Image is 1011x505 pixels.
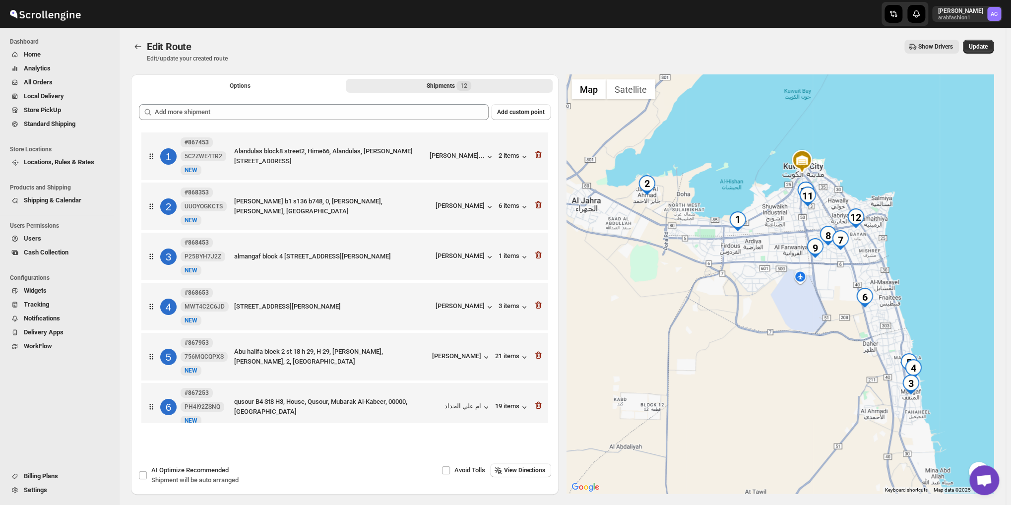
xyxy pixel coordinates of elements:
button: 19 items [495,402,529,412]
span: P25BYH7J2Z [185,252,221,260]
span: Show Drivers [918,43,953,51]
div: [PERSON_NAME]... [430,152,485,159]
div: [PERSON_NAME] b1 s136 b748, 0, [PERSON_NAME], [PERSON_NAME], [GEOGRAPHIC_DATA] [234,196,432,216]
b: #867453 [185,139,209,146]
div: [PERSON_NAME] [436,252,495,262]
b: #867953 [185,339,209,346]
span: Users [24,235,41,242]
span: Delivery Apps [24,328,63,336]
div: [STREET_ADDRESS][PERSON_NAME] [234,302,432,312]
div: 3 [901,375,921,394]
span: 756MQCQPXS [185,353,224,361]
span: Shipment will be auto arranged [151,476,239,484]
div: 11 [798,187,818,206]
div: 3#868453 P25BYH7J2ZNewNEWalmangaf block 4 [STREET_ADDRESS][PERSON_NAME][PERSON_NAME]1 items [141,233,548,280]
img: Google [569,481,602,494]
button: Billing Plans [6,469,113,483]
span: AI Optimize [151,466,229,474]
button: 3 items [499,302,529,312]
button: Selected Shipments [346,79,553,93]
button: All Route Options [137,79,344,93]
div: Selected Shipments [131,96,559,427]
span: Widgets [24,287,47,294]
button: 2 items [499,152,529,162]
button: Analytics [6,62,113,75]
button: Show Drivers [904,40,959,54]
button: Locations, Rules & Rates [6,155,113,169]
div: 6 [160,399,177,415]
div: 1 [728,211,748,231]
button: All Orders [6,75,113,89]
div: 7 [830,230,850,250]
span: Settings [24,486,47,494]
span: WorkFlow [24,342,52,350]
span: Dashboard [10,38,114,46]
span: Shipping & Calendar [24,196,81,204]
b: #868653 [185,289,209,296]
div: Alandulas block8 street2, Hime66, Alandulas, [PERSON_NAME][STREET_ADDRESS] [234,146,426,166]
p: arabfashion1 [938,15,983,21]
span: All Orders [24,78,53,86]
div: qusour B4 St8 H3, House, Qusour, Mubarak Al-Kabeer, 00000, [GEOGRAPHIC_DATA] [234,397,441,417]
div: Open chat [969,465,999,495]
button: View Directions [490,463,551,477]
div: 4#868653 MWT4C2C6JDNewNEW[STREET_ADDRESS][PERSON_NAME][PERSON_NAME]3 items [141,283,548,330]
button: 1 items [499,252,529,262]
a: Open this area in Google Maps (opens a new window) [569,481,602,494]
button: Routes [131,40,145,54]
span: NEW [185,267,197,274]
b: #868353 [185,189,209,196]
p: Edit/update your created route [147,55,228,63]
button: Show street map [571,79,606,99]
span: Users Permissions [10,222,114,230]
div: 6 [855,288,875,308]
span: Notifications [24,315,60,322]
span: Cash Collection [24,249,68,256]
div: 3 [160,249,177,265]
button: Cash Collection [6,246,113,259]
button: Keyboard shortcuts [885,487,928,494]
span: MWT4C2C6JD [185,303,225,311]
button: Settings [6,483,113,497]
button: Add custom point [491,104,551,120]
button: 6 items [499,202,529,212]
div: 2 [637,175,657,195]
button: Notifications [6,312,113,325]
div: 5#867953 756MQCQPXSNewNEWAbu halifa block 2 st 18 h 29, H 29, [PERSON_NAME], [PERSON_NAME], 2, [G... [141,333,548,380]
span: Home [24,51,41,58]
button: [PERSON_NAME] [436,302,495,312]
div: 9 [805,238,825,258]
button: ام علي الحداد [444,402,491,412]
span: Recommended [186,466,229,474]
div: 1 [160,148,177,165]
span: NEW [185,167,197,174]
span: Standard Shipping [24,120,75,127]
button: Tracking [6,298,113,312]
span: Tracking [24,301,49,308]
div: 4 [903,359,923,379]
span: Billing Plans [24,472,58,480]
span: NEW [185,367,197,374]
img: ScrollEngine [8,1,82,26]
button: Users [6,232,113,246]
button: WorkFlow [6,339,113,353]
button: [PERSON_NAME]... [430,152,495,162]
div: 5 [899,353,919,373]
div: 12 [846,208,866,228]
span: Products and Shipping [10,184,114,191]
span: Store Locations [10,145,114,153]
div: 2#868353 UUOYOGKCTSNewNEW[PERSON_NAME] b1 s136 b748, 0, [PERSON_NAME], [PERSON_NAME], [GEOGRAPHIC... [141,183,548,230]
span: Avoid Tolls [454,466,485,474]
span: PH4I92ZSNQ [185,403,220,411]
div: 10 [796,182,816,201]
div: 2 [160,198,177,215]
div: 4 [160,299,177,315]
button: Show satellite imagery [606,79,655,99]
span: Abizer Chikhly [987,7,1001,21]
span: 5C2ZWE4TR2 [185,152,222,160]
